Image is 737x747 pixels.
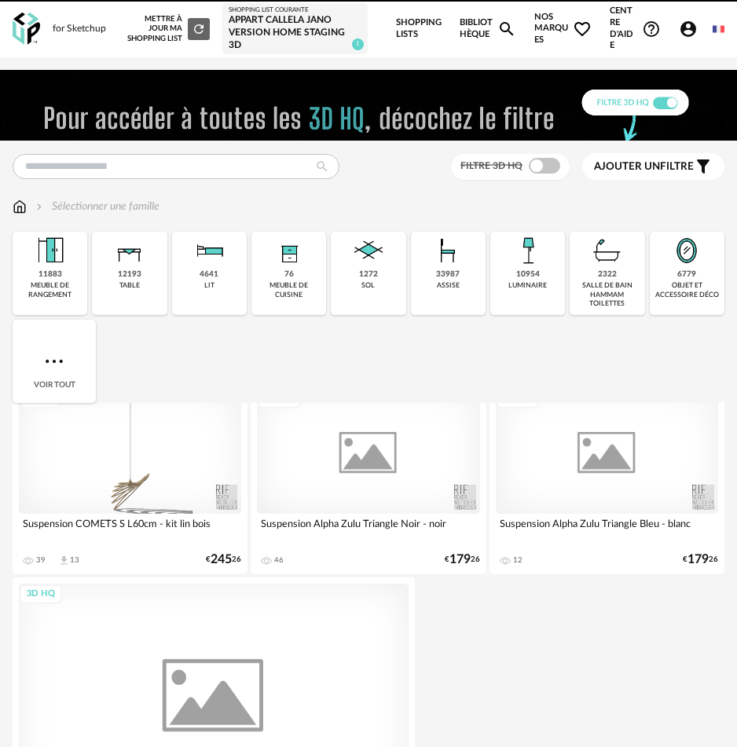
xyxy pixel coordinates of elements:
[588,232,626,269] img: Salle%20de%20bain.png
[352,38,364,50] span: 1
[20,584,62,604] div: 3D HQ
[274,555,284,565] div: 46
[19,514,241,545] div: Suspension COMETS S L60cm - kit lin bois
[31,232,69,269] img: Meuble%20de%20rangement.png
[270,232,308,269] img: Rangement.png
[350,232,387,269] img: Sol.png
[359,269,378,280] div: 1272
[582,153,724,180] button: Ajouter unfiltre Filter icon
[508,281,547,290] div: luminaire
[679,20,705,38] span: Account Circle icon
[257,514,479,545] div: Suspension Alpha Zulu Triangle Noir - noir
[496,514,718,545] div: Suspension Alpha Zulu Triangle Bleu - blanc
[429,232,467,269] img: Assise.png
[111,232,148,269] img: Table.png
[192,24,206,32] span: Refresh icon
[13,13,40,45] img: OXP
[654,281,720,299] div: objet et accessoire déco
[17,281,82,299] div: meuble de rangement
[251,383,486,574] a: 3D HQ Suspension Alpha Zulu Triangle Noir - noir 46 €17926
[200,269,218,280] div: 4641
[594,160,694,174] span: filtre
[190,232,228,269] img: Literie.png
[683,555,718,565] div: € 26
[449,555,471,565] span: 179
[33,199,159,214] div: Sélectionner une famille
[679,20,698,38] span: Account Circle icon
[206,555,241,565] div: € 26
[118,269,141,280] div: 12193
[516,269,540,280] div: 10954
[119,281,140,290] div: table
[437,281,460,290] div: assise
[229,6,362,14] div: Shopping List courante
[574,281,640,308] div: salle de bain hammam toilettes
[610,5,662,51] span: Centre d'aideHelp Circle Outline icon
[229,6,362,51] a: Shopping List courante Appart Callela Jano version home staging 3D 1
[598,269,617,280] div: 2322
[256,281,321,299] div: meuble de cuisine
[436,269,460,280] div: 33987
[13,320,96,403] div: Voir tout
[53,23,106,35] div: for Sketchup
[445,555,480,565] div: € 26
[489,383,724,574] a: 3D HQ Suspension Alpha Zulu Triangle Bleu - blanc 12 €17926
[677,269,696,280] div: 6779
[713,24,724,35] img: fr
[126,14,210,43] div: Mettre à jour ma Shopping List
[36,555,46,565] div: 39
[460,161,522,170] span: Filtre 3D HQ
[642,20,661,38] span: Help Circle Outline icon
[42,349,67,374] img: more.7b13dc1.svg
[513,555,522,565] div: 12
[204,281,214,290] div: lit
[58,555,70,566] span: Download icon
[594,161,660,172] span: Ajouter un
[38,269,62,280] div: 11883
[497,20,516,38] span: Magnify icon
[687,555,709,565] span: 179
[694,157,713,176] span: Filter icon
[229,14,362,51] div: Appart Callela Jano version home staging 3D
[13,199,27,214] img: svg+xml;base64,PHN2ZyB3aWR0aD0iMTYiIGhlaWdodD0iMTciIHZpZXdCb3g9IjAgMCAxNiAxNyIgZmlsbD0ibm9uZSIgeG...
[33,199,46,214] img: svg+xml;base64,PHN2ZyB3aWR0aD0iMTYiIGhlaWdodD0iMTYiIHZpZXdCb3g9IjAgMCAxNiAxNiIgZmlsbD0ibm9uZSIgeG...
[13,383,247,574] a: 3D HQ Suspension COMETS S L60cm - kit lin bois 39 Download icon 13 €24526
[668,232,706,269] img: Miroir.png
[70,555,79,565] div: 13
[573,20,592,38] span: Heart Outline icon
[361,281,375,290] div: sol
[284,269,294,280] div: 76
[509,232,547,269] img: Luminaire.png
[211,555,232,565] span: 245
